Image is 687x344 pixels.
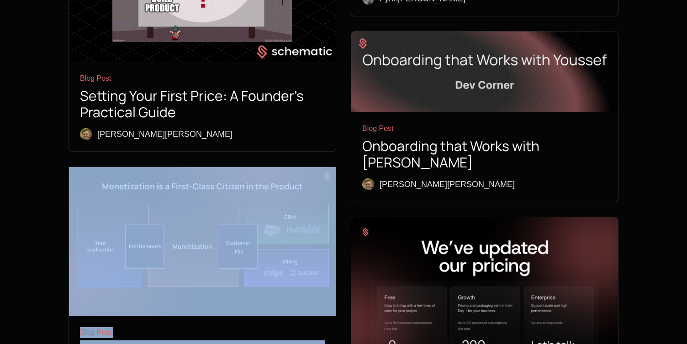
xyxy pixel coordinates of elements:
[362,178,374,190] img: Ryan Echternacht
[380,178,515,191] div: [PERSON_NAME] [PERSON_NAME]
[362,138,607,171] h1: Onboarding that Works with [PERSON_NAME]
[351,31,618,202] a: Dev Corner - Onboarding that WorksBlog PostOnboarding that Works with [PERSON_NAME]Ryan Echternac...
[69,167,336,316] img: Monetization as First Class
[80,73,325,84] div: Blog Post
[80,128,92,140] img: Ryan Echternacht
[80,327,325,338] div: Blog Post
[80,88,325,120] h1: Setting Your First Price: A Founder’s Practical Guide
[351,31,618,112] img: Dev Corner - Onboarding that Works
[97,128,233,141] div: [PERSON_NAME] [PERSON_NAME]
[362,123,607,134] div: Blog Post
